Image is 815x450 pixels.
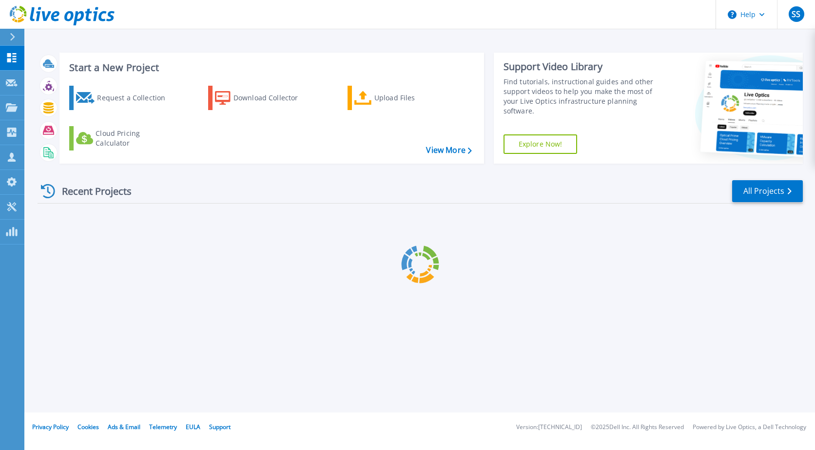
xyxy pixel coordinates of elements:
div: Request a Collection [97,88,175,108]
a: Request a Collection [69,86,178,110]
li: © 2025 Dell Inc. All Rights Reserved [591,424,684,431]
li: Powered by Live Optics, a Dell Technology [693,424,806,431]
a: Cookies [78,423,99,431]
a: Download Collector [208,86,317,110]
span: SS [792,10,800,18]
a: All Projects [732,180,803,202]
div: Recent Projects [38,179,145,203]
a: Ads & Email [108,423,140,431]
h3: Start a New Project [69,62,471,73]
a: Explore Now! [504,134,578,154]
a: View More [426,146,471,155]
div: Download Collector [233,88,311,108]
a: EULA [186,423,200,431]
a: Privacy Policy [32,423,69,431]
a: Upload Files [348,86,456,110]
li: Version: [TECHNICAL_ID] [516,424,582,431]
a: Telemetry [149,423,177,431]
div: Support Video Library [504,60,660,73]
div: Cloud Pricing Calculator [96,129,174,148]
div: Upload Files [374,88,452,108]
a: Cloud Pricing Calculator [69,126,178,150]
a: Support [209,423,231,431]
div: Find tutorials, instructional guides and other support videos to help you make the most of your L... [504,77,660,116]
